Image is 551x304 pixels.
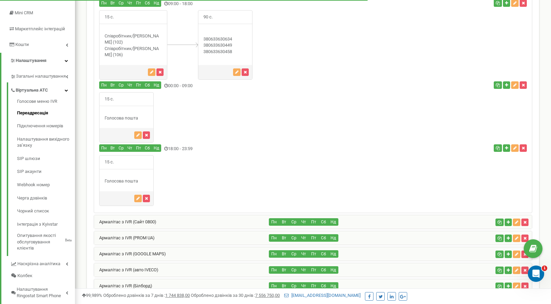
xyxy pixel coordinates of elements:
[279,218,289,226] button: Вт
[17,273,32,279] span: Колбек
[16,87,48,94] span: Віртуальна АТС
[318,266,328,274] button: Сб
[94,235,155,240] a: Армалітас з IVR (PROM UA)
[99,81,109,89] button: Пн
[17,192,75,205] a: Черга дзвінків
[10,270,75,282] a: Колбек
[17,165,75,178] a: SIP акаунти
[17,261,60,267] span: Наскрізна аналітика
[10,68,75,82] a: Загальні налаштування
[100,115,153,122] div: Голосова пошта
[289,234,299,242] button: Ср
[17,119,75,133] a: Підключення номерів
[269,282,279,290] button: Пн
[299,250,309,258] button: Чт
[284,293,361,298] a: [EMAIL_ADDRESS][DOMAIN_NAME]
[269,250,279,258] button: Пн
[143,144,152,152] button: Сб
[103,293,190,298] span: Оброблено дзвінків за 7 днів :
[17,286,66,299] span: Налаштування Ringostat Smart Phone
[318,250,328,258] button: Сб
[100,33,167,58] div: Співробітник/[PERSON_NAME] (102) Співробітник/[PERSON_NAME] (106)
[289,266,299,274] button: Ср
[308,218,319,226] button: Пт
[279,250,289,258] button: Вт
[99,144,109,152] button: Пн
[279,266,289,274] button: Вт
[94,219,156,224] a: Армалітас з IVR (Сайт 0800)
[328,234,338,242] button: Нд
[17,205,75,218] a: Чорний список
[94,144,386,154] div: 18:00 - 23:59
[134,144,143,152] button: Пт
[198,36,252,55] div: 380633630634 380633630449 380633630458
[10,282,75,302] a: Налаштування Ringostat Smart Phone
[299,234,309,242] button: Чт
[15,42,29,47] span: Кошти
[15,10,33,15] span: Mini CRM
[125,144,134,152] button: Чт
[318,234,328,242] button: Сб
[299,282,309,290] button: Чт
[289,218,299,226] button: Ср
[152,81,161,89] button: Нд
[17,218,75,231] a: Інтеграція з Kyivstar
[198,11,218,24] span: 90 с.
[269,266,279,274] button: Пн
[100,178,153,185] div: Голосова пошта
[255,293,280,298] u: 7 556 750,00
[17,107,75,120] a: Переадресація
[17,133,75,152] a: Налаштування вихідного зв’язку
[100,11,119,24] span: 15 с.
[108,81,117,89] button: Вт
[94,81,386,91] div: 00:00 - 09:00
[17,178,75,192] a: Webhook номер
[299,218,309,226] button: Чт
[318,218,328,226] button: Сб
[308,266,319,274] button: Пт
[16,73,66,80] span: Загальні налаштування
[279,282,289,290] button: Вт
[117,81,126,89] button: Ср
[308,234,319,242] button: Пт
[16,58,46,63] span: Налаштування
[108,144,117,152] button: Вт
[17,152,75,165] a: SIP шлюзи
[328,218,338,226] button: Нд
[191,293,280,298] span: Оброблено дзвінків за 30 днів :
[143,81,152,89] button: Сб
[94,283,152,288] a: Армалітас з IVR (Білборд)
[17,98,75,107] a: Голосове меню IVR
[10,82,75,96] a: Віртуальна АТС
[1,53,75,69] a: Налаштування
[17,231,75,252] a: Опитування якості обслуговування клієнтівBeta
[269,234,279,242] button: Пн
[528,266,544,282] iframe: Intercom live chat
[299,266,309,274] button: Чт
[269,218,279,226] button: Пн
[328,266,338,274] button: Нд
[289,250,299,258] button: Ср
[15,26,65,31] span: Маркетплейс інтеграцій
[318,282,328,290] button: Сб
[82,293,102,298] span: 99,989%
[94,267,158,272] a: Армалітас з IVR (авто IVECO)
[328,250,338,258] button: Нд
[542,266,547,271] span: 1
[289,282,299,290] button: Ср
[165,293,190,298] u: 1 744 838,00
[134,81,143,89] button: Пт
[117,144,126,152] button: Ср
[94,251,166,256] a: Армалітас з IVR (GOOGLE MAPS)
[328,282,338,290] button: Нд
[279,234,289,242] button: Вт
[308,282,319,290] button: Пт
[152,144,161,152] button: Нд
[100,93,119,106] span: 15 с.
[10,256,75,270] a: Наскрізна аналітика
[100,156,119,169] span: 15 с.
[125,81,134,89] button: Чт
[308,250,319,258] button: Пт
